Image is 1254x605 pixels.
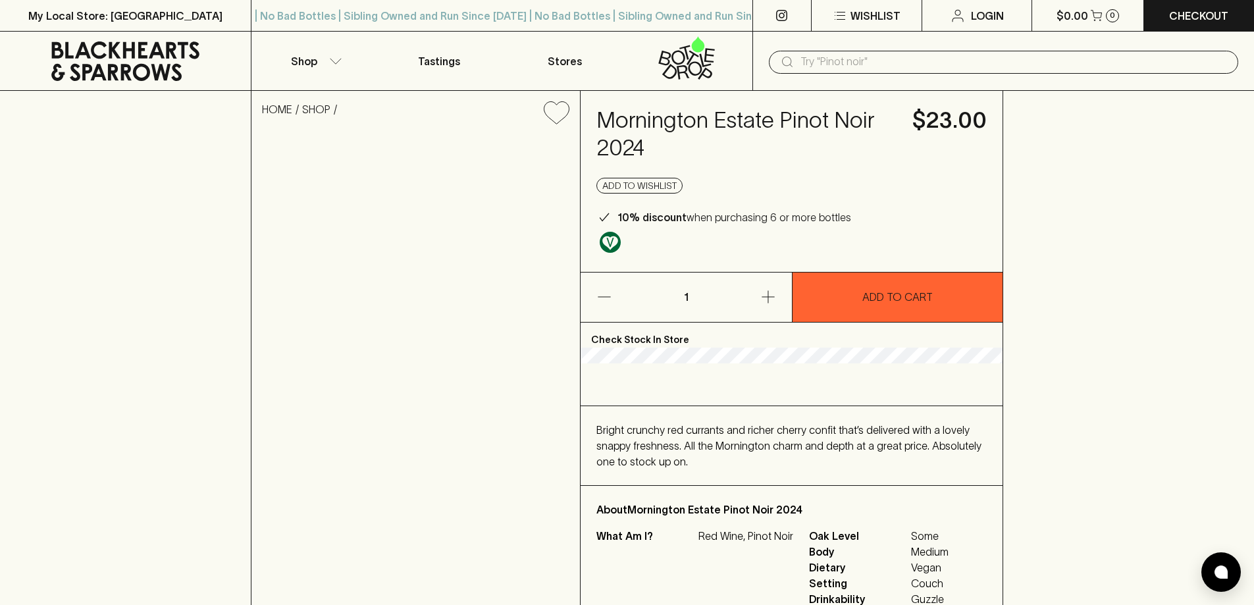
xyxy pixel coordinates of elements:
[1110,12,1115,19] p: 0
[596,502,987,517] p: About Mornington Estate Pinot Noir 2024
[581,323,1003,348] p: Check Stock In Store
[538,96,575,130] button: Add to wishlist
[302,103,330,115] a: SHOP
[911,560,954,575] span: Vegan
[548,53,582,69] p: Stores
[502,32,627,90] a: Stores
[617,211,687,223] b: 10% discount
[596,228,624,256] a: Made without the use of any animal products.
[911,575,954,591] span: Couch
[596,107,897,162] h4: Mornington Estate Pinot Noir 2024
[670,273,702,322] p: 1
[698,528,793,544] p: Red Wine, Pinot Noir
[1215,566,1228,579] img: bubble-icon
[911,544,954,560] span: Medium
[809,528,908,544] span: Oak Level
[862,289,933,305] p: ADD TO CART
[418,53,460,69] p: Tastings
[617,209,851,225] p: when purchasing 6 or more bottles
[596,528,695,544] p: What Am I?
[596,424,981,467] span: Bright crunchy red currants and richer cherry confit that’s delivered with a lovely snappy freshn...
[1057,8,1088,24] p: $0.00
[971,8,1004,24] p: Login
[251,32,377,90] button: Shop
[793,273,1003,322] button: ADD TO CART
[596,178,683,194] button: Add to wishlist
[809,575,908,591] span: Setting
[912,107,987,134] h4: $23.00
[809,544,908,560] span: Body
[809,560,908,575] span: Dietary
[800,51,1228,72] input: Try "Pinot noir"
[1169,8,1228,24] p: Checkout
[850,8,901,24] p: Wishlist
[291,53,317,69] p: Shop
[28,8,222,24] p: My Local Store: [GEOGRAPHIC_DATA]
[262,103,292,115] a: HOME
[600,232,621,253] img: Vegan
[911,528,954,544] span: Some
[377,32,502,90] a: Tastings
